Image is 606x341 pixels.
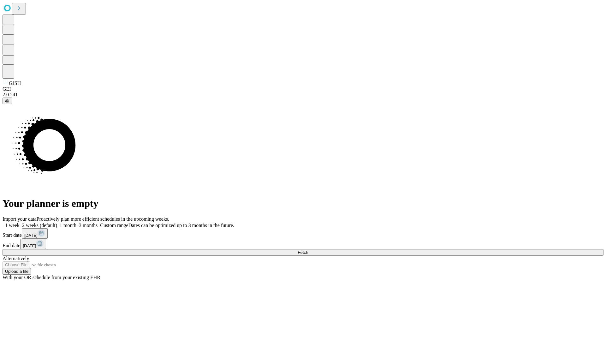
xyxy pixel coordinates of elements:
button: @ [3,98,12,104]
span: Proactively plan more efficient schedules in the upcoming weeks. [37,216,169,222]
button: [DATE] [20,239,46,249]
span: With your OR schedule from your existing EHR [3,275,100,280]
span: 1 month [60,223,76,228]
span: 3 months [79,223,98,228]
div: GEI [3,86,603,92]
div: Start date [3,228,603,239]
span: @ [5,99,9,103]
span: Custom range [100,223,128,228]
div: 2.0.241 [3,92,603,98]
span: [DATE] [24,233,38,238]
span: Dates can be optimized up to 3 months in the future. [128,223,234,228]
span: 1 week [5,223,20,228]
span: GJSH [9,81,21,86]
h1: Your planner is empty [3,198,603,209]
span: Fetch [298,250,308,255]
span: [DATE] [23,243,36,248]
span: Alternatively [3,256,29,261]
button: Fetch [3,249,603,256]
span: Import your data [3,216,37,222]
span: 2 weeks (default) [22,223,57,228]
button: Upload a file [3,268,31,275]
button: [DATE] [22,228,48,239]
div: End date [3,239,603,249]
